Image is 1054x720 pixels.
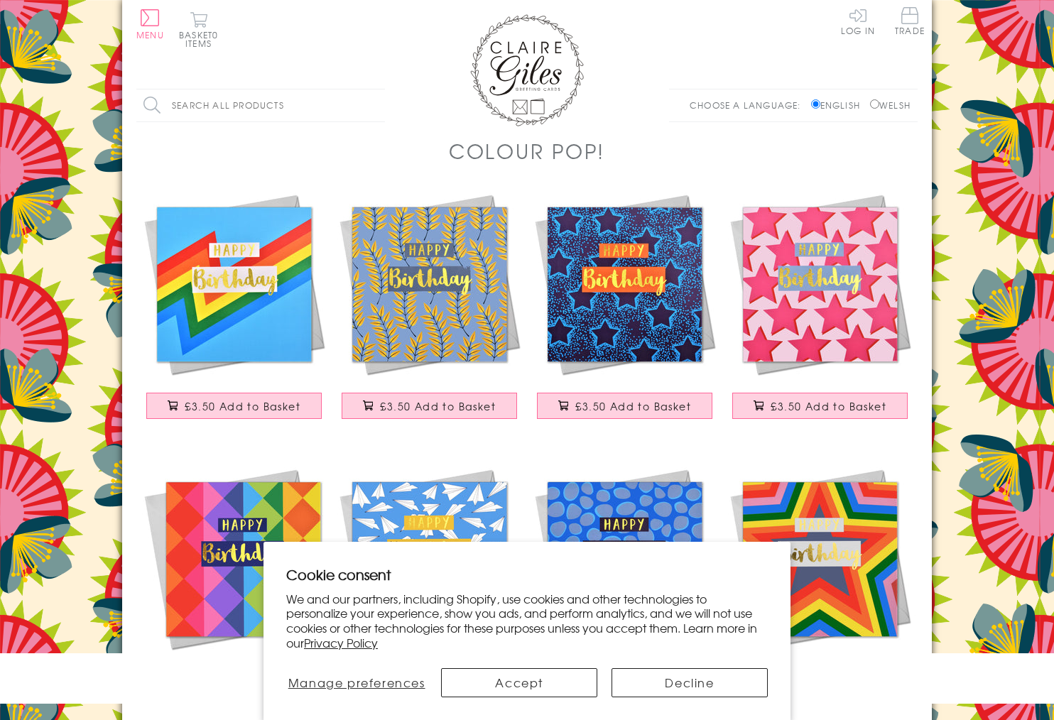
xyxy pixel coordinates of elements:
a: Birthday Card, Colour Bolt, Happy Birthday, text foiled in shiny gold £3.50 Add to Basket [136,187,332,433]
img: Birthday Card, Colour Bolt, Happy Birthday, text foiled in shiny gold [136,187,332,382]
img: Birthday Card, Blue Stars, Happy Birthday, text foiled in shiny gold [527,187,722,382]
span: Trade [895,7,925,35]
span: £3.50 Add to Basket [771,399,886,413]
img: Birthday Card, Colour Diamonds, Happy Birthday, text foiled in shiny gold [136,462,332,657]
button: Accept [441,668,597,697]
p: We and our partners, including Shopify, use cookies and other technologies to personalize your ex... [286,591,768,650]
img: Birthday Card, Dots, Happy Birthday, text foiled in shiny gold [527,462,722,657]
span: £3.50 Add to Basket [575,399,691,413]
input: Welsh [870,99,879,109]
button: £3.50 Add to Basket [342,393,518,419]
h1: Colour POP! [449,136,605,165]
span: £3.50 Add to Basket [380,399,496,413]
img: Birthday Card, Paper Planes, Happy Birthday, text foiled in shiny gold [332,462,527,657]
span: Manage preferences [288,674,425,691]
span: £3.50 Add to Basket [185,399,300,413]
button: Manage preferences [286,668,427,697]
button: £3.50 Add to Basket [146,393,322,419]
a: Birthday Card, Dots, Happy Birthday, text foiled in shiny gold £3.50 Add to Basket [527,462,722,708]
label: Welsh [870,99,911,111]
p: Choose a language: [690,99,808,111]
a: Birthday Card, Paper Planes, Happy Birthday, text foiled in shiny gold £3.50 Add to Basket [332,462,527,708]
a: Birthday Card, Colour Stars, Happy Birthday, text foiled in shiny gold £3.50 Add to Basket [722,462,918,708]
a: Privacy Policy [304,634,378,651]
a: Birthday Card, Leaves, Happy Birthday, text foiled in shiny gold £3.50 Add to Basket [332,187,527,433]
img: Claire Giles Greetings Cards [470,14,584,126]
label: English [811,99,867,111]
img: Birthday Card, Pink Stars, Happy Birthday, text foiled in shiny gold [722,187,918,382]
button: Basket0 items [179,11,218,48]
h2: Cookie consent [286,564,768,584]
span: 0 items [185,28,218,50]
button: £3.50 Add to Basket [537,393,713,419]
button: Decline [612,668,768,697]
input: English [811,99,820,109]
img: Birthday Card, Colour Stars, Happy Birthday, text foiled in shiny gold [722,462,918,657]
a: Trade [895,7,925,38]
button: £3.50 Add to Basket [732,393,908,419]
img: Birthday Card, Leaves, Happy Birthday, text foiled in shiny gold [332,187,527,382]
a: Birthday Card, Blue Stars, Happy Birthday, text foiled in shiny gold £3.50 Add to Basket [527,187,722,433]
a: Log In [841,7,875,35]
a: Birthday Card, Pink Stars, Happy Birthday, text foiled in shiny gold £3.50 Add to Basket [722,187,918,433]
a: Birthday Card, Colour Diamonds, Happy Birthday, text foiled in shiny gold £3.50 Add to Basket [136,462,332,708]
input: Search [371,89,385,121]
input: Search all products [136,89,385,121]
button: Menu [136,9,164,39]
span: Menu [136,28,164,41]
